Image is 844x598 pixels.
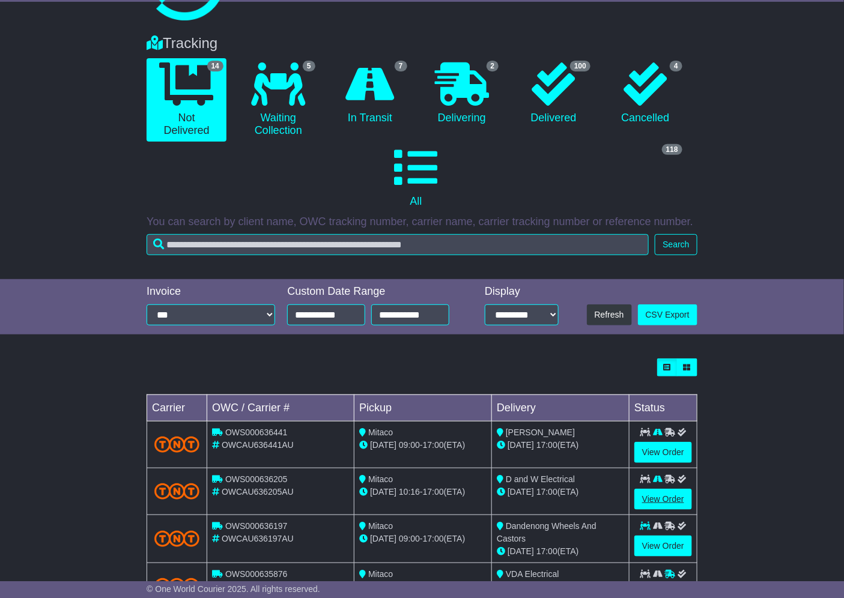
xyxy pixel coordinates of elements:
span: OWCAU636441AU [222,440,294,450]
div: - (ETA) [359,486,487,498]
div: (ETA) [497,439,624,452]
div: - (ETA) [359,533,487,545]
div: Invoice [147,285,275,298]
span: 17:00 [536,487,557,497]
img: TNT_Domestic.png [154,483,199,500]
span: OWS000636205 [225,474,288,484]
span: [DATE] [370,487,396,497]
span: 4 [670,61,682,71]
p: You can search by client name, OWC tracking number, carrier name, carrier tracking number or refe... [147,216,697,229]
span: Dandenong Wheels And Castors [497,521,597,543]
div: - (ETA) [359,439,487,452]
a: View Order [634,442,692,463]
span: 5 [303,61,315,71]
span: D and W Electrical [506,474,575,484]
span: 2 [487,61,499,71]
span: OWS000635876 [225,569,288,579]
span: 09:00 [399,534,420,543]
a: CSV Export [638,304,697,325]
div: - (ETA) [359,581,487,593]
span: [DATE] [370,534,396,543]
span: OWCAU636197AU [222,534,294,543]
div: Display [485,285,559,298]
span: [PERSON_NAME] [506,427,575,437]
span: OWS000636441 [225,427,288,437]
a: 118 All [147,142,685,213]
span: 17:00 [423,534,444,543]
span: Mitaco [368,521,393,531]
a: View Order [634,489,692,510]
span: 17:00 [423,440,444,450]
a: 2 Delivering [422,58,502,129]
span: 7 [395,61,407,71]
a: 100 Delivered [514,58,594,129]
span: 17:00 [423,487,444,497]
span: 17:00 [536,440,557,450]
span: Mitaco [368,427,393,437]
span: [DATE] [370,440,396,450]
a: 14 Not Delivered [147,58,226,142]
span: 14 [207,61,223,71]
span: 10:16 [399,487,420,497]
span: 09:00 [399,440,420,450]
span: Mitaco [368,474,393,484]
span: 17:00 [536,546,557,556]
td: Delivery [492,394,630,421]
div: Tracking [141,35,703,52]
span: OWCAU636205AU [222,487,294,497]
div: Custom Date Range [287,285,463,298]
td: OWC / Carrier # [207,394,354,421]
span: [DATE] [508,440,534,450]
td: Carrier [147,394,207,421]
span: VDA Electrical [506,569,559,579]
a: 7 In Transit [330,58,410,129]
td: Status [630,394,697,421]
span: 100 [570,61,590,71]
a: 5 Waiting Collection [238,58,318,142]
a: 4 Cancelled [606,58,685,129]
button: Search [655,234,697,255]
td: Pickup [354,394,492,421]
span: [DATE] [508,487,534,497]
span: © One World Courier 2025. All rights reserved. [147,584,320,594]
div: (ETA) [497,581,624,593]
div: (ETA) [497,545,624,558]
span: [DATE] [508,546,534,556]
button: Refresh [587,304,632,325]
span: OWS000636197 [225,521,288,531]
img: TNT_Domestic.png [154,436,199,453]
a: View Order [634,536,692,557]
div: (ETA) [497,486,624,498]
img: TNT_Domestic.png [154,531,199,547]
span: 118 [662,144,682,155]
span: Mitaco [368,569,393,579]
img: TNT_Domestic.png [154,578,199,594]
